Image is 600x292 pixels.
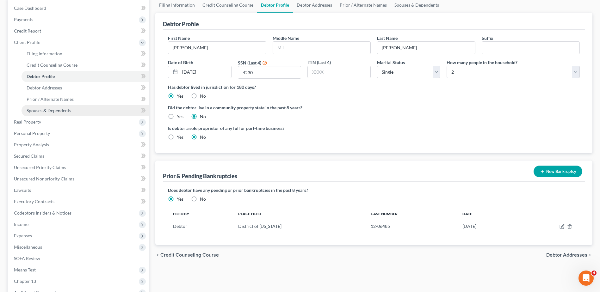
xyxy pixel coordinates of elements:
[308,66,370,78] input: XXXX
[200,134,206,140] label: No
[14,5,46,11] span: Case Dashboard
[200,113,206,120] label: No
[9,150,149,162] a: Secured Claims
[177,113,183,120] label: Yes
[546,252,587,258] span: Debtor Addresses
[9,139,149,150] a: Property Analysis
[155,252,219,258] button: chevron_left Credit Counseling Course
[457,207,517,220] th: Date
[366,207,457,220] th: Case Number
[14,187,31,193] span: Lawsuits
[9,253,149,264] a: SOFA Review
[14,233,32,238] span: Expenses
[27,51,62,56] span: Filing Information
[168,125,371,131] label: Is debtor a sole proprietor of any full or part-time business?
[14,131,50,136] span: Personal Property
[9,162,149,173] a: Unsecured Priority Claims
[27,74,55,79] span: Debtor Profile
[14,119,41,125] span: Real Property
[27,108,71,113] span: Spouses & Dependents
[534,166,582,177] button: New Bankruptcy
[366,220,457,232] td: 12-06485
[168,42,266,54] input: --
[177,196,183,202] label: Yes
[9,3,149,14] a: Case Dashboard
[22,48,149,59] a: Filing Information
[163,20,199,28] div: Debtor Profile
[9,185,149,196] a: Lawsuits
[168,220,233,232] td: Debtor
[9,25,149,37] a: Credit Report
[377,59,405,66] label: Marital Status
[168,104,580,111] label: Did the debtor live in a community property state in the past 8 years?
[160,252,219,258] span: Credit Counseling Course
[14,40,40,45] span: Client Profile
[14,244,42,250] span: Miscellaneous
[163,172,237,180] div: Prior & Pending Bankruptcies
[14,210,71,216] span: Codebtors Insiders & Notices
[273,35,299,41] label: Middle Name
[14,165,66,170] span: Unsecured Priority Claims
[200,93,206,99] label: No
[22,71,149,82] a: Debtor Profile
[22,59,149,71] a: Credit Counseling Course
[14,142,49,147] span: Property Analysis
[14,278,36,284] span: Chapter 13
[273,42,370,54] input: M.I
[177,93,183,99] label: Yes
[238,59,261,66] label: SSN (Last 4)
[591,271,597,276] span: 4
[155,252,160,258] i: chevron_left
[587,252,592,258] i: chevron_right
[168,35,190,41] label: First Name
[22,94,149,105] a: Prior / Alternate Names
[238,66,301,78] input: XXXX
[22,105,149,116] a: Spouses & Dependents
[578,271,594,286] iframe: Intercom live chat
[9,173,149,185] a: Unsecured Nonpriority Claims
[27,96,74,102] span: Prior / Alternate Names
[14,28,41,33] span: Credit Report
[168,59,193,66] label: Date of Birth
[457,220,517,232] td: [DATE]
[233,207,366,220] th: Place Filed
[14,256,40,261] span: SOFA Review
[307,59,331,66] label: ITIN (Last 4)
[14,176,74,181] span: Unsecured Nonpriority Claims
[377,42,475,54] input: --
[233,220,366,232] td: District of [US_STATE]
[14,17,33,22] span: Payments
[482,35,493,41] label: Suffix
[168,207,233,220] th: Filed By
[546,252,592,258] button: Debtor Addresses chevron_right
[168,84,580,90] label: Has debtor lived in jurisdiction for 180 days?
[482,42,579,54] input: --
[377,35,398,41] label: Last Name
[14,267,36,272] span: Means Test
[447,59,517,66] label: How many people in the household?
[168,187,580,193] label: Does debtor have any pending or prior bankruptcies in the past 8 years?
[200,196,206,202] label: No
[27,62,77,68] span: Credit Counseling Course
[27,85,62,90] span: Debtor Addresses
[22,82,149,94] a: Debtor Addresses
[177,134,183,140] label: Yes
[14,222,28,227] span: Income
[14,153,44,159] span: Secured Claims
[9,196,149,207] a: Executory Contracts
[14,199,54,204] span: Executory Contracts
[180,66,231,78] input: MM/DD/YYYY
